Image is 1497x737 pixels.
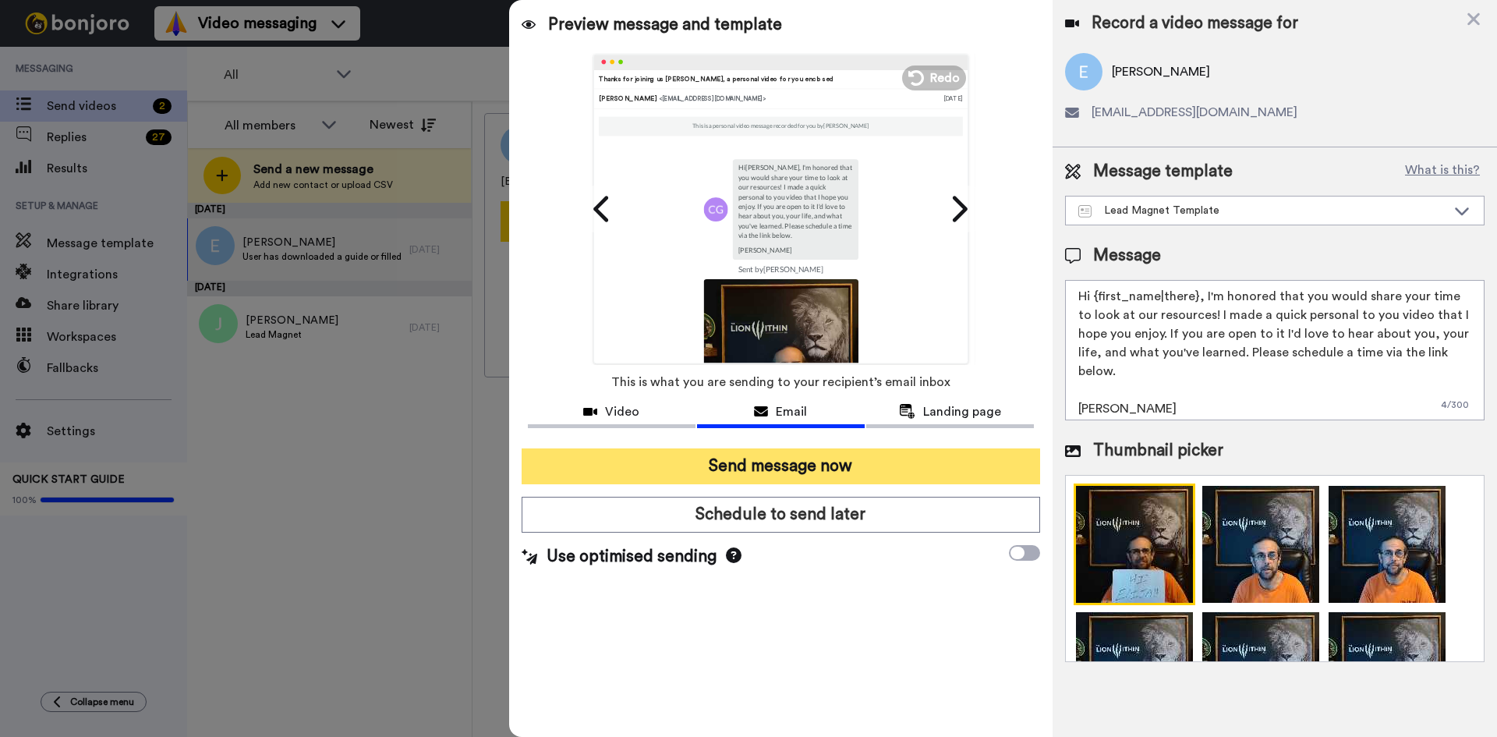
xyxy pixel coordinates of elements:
div: [DATE] [943,94,962,103]
span: Use optimised sending [547,545,717,569]
span: [EMAIL_ADDRESS][DOMAIN_NAME] [1092,103,1297,122]
img: Z [1200,484,1322,605]
span: Thumbnail picker [1093,439,1223,462]
button: Send message now [522,448,1040,484]
img: Z [1200,610,1322,732]
div: Lead Magnet Template [1078,203,1446,218]
td: Sent by [PERSON_NAME] [703,260,858,279]
img: 9k= [1074,484,1195,605]
img: 2Q== [1326,484,1448,605]
span: Landing page [923,402,1001,421]
p: [PERSON_NAME] [738,245,852,254]
div: [PERSON_NAME] [599,94,943,103]
span: Message [1093,244,1161,268]
span: Message template [1093,160,1233,183]
textarea: Hi {first_name|there}, I'm honored that you would share your time to look at our resources! I mad... [1065,280,1485,420]
img: Message-temps.svg [1078,205,1092,218]
button: Schedule to send later [522,497,1040,533]
img: 2Q== [703,278,858,433]
img: Z [1326,610,1448,732]
button: What is this? [1400,160,1485,183]
img: cg.png [703,197,727,221]
img: Z [1074,610,1195,732]
span: This is what you are sending to your recipient’s email inbox [611,365,950,399]
span: Email [776,402,807,421]
p: Hi [PERSON_NAME] , I'm honored that you would share your time to look at our resources! I made a ... [738,163,852,240]
p: This is a personal video message recorded for you by [PERSON_NAME] [692,122,869,130]
span: Video [605,402,639,421]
